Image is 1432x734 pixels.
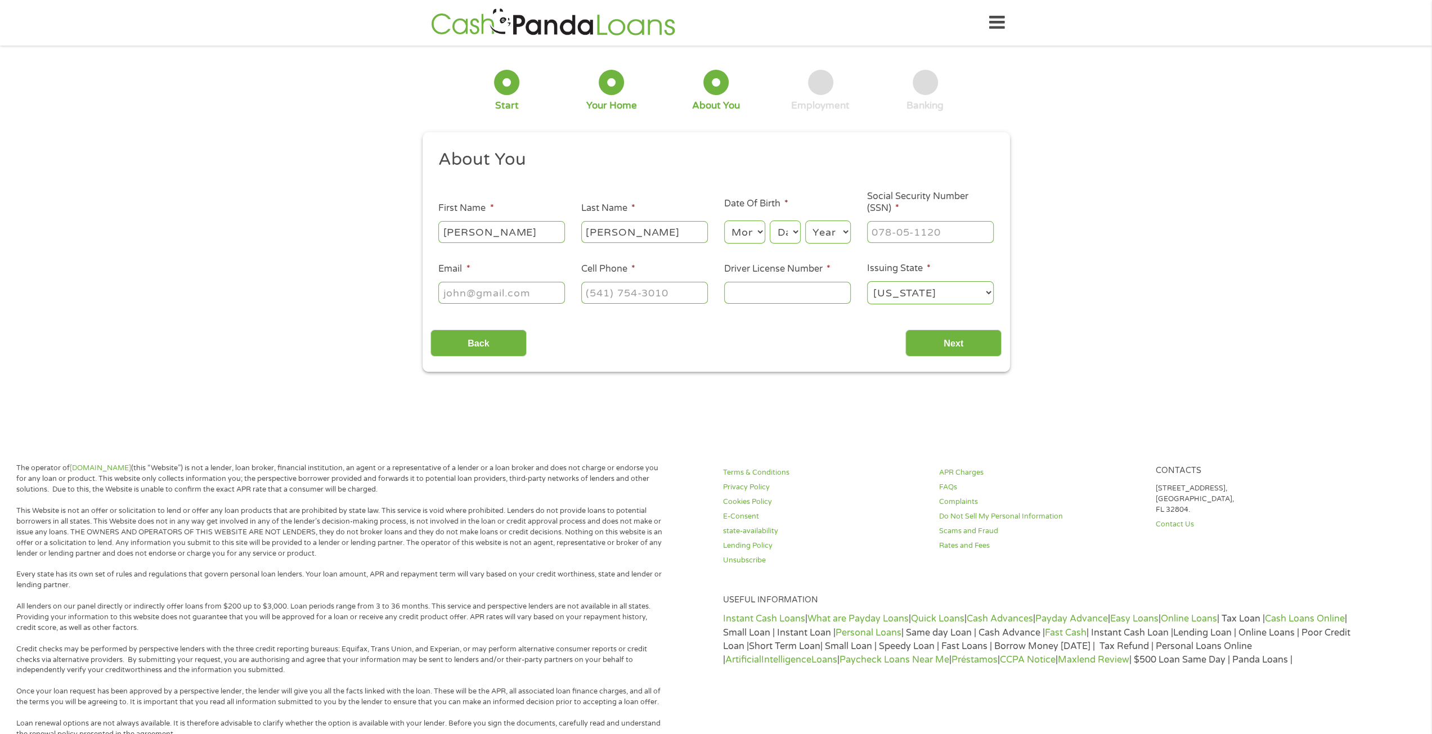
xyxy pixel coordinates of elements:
[723,467,926,478] a: Terms & Conditions
[430,330,527,357] input: Back
[807,613,909,624] a: What are Payday Loans
[840,654,949,665] a: Paycheck Loans Near Me
[581,263,635,275] label: Cell Phone
[939,526,1142,537] a: Scams and Fraud
[723,612,1358,667] p: | | | | | | | Tax Loan | | Small Loan | Instant Loan | | Same day Loan | Cash Advance | | Instant...
[723,482,926,493] a: Privacy Policy
[1000,654,1056,665] a: CCPA Notice
[761,654,811,665] a: Intelligence
[905,330,1002,357] input: Next
[692,100,740,112] div: About You
[939,467,1142,478] a: APR Charges
[723,555,926,566] a: Unsubscribe
[438,148,985,171] h2: About You
[16,506,666,559] p: This Website is not an offer or solicitation to lend or offer any loan products that are prohibit...
[723,541,926,551] a: Lending Policy
[911,613,964,624] a: Quick Loans
[939,541,1142,551] a: Rates and Fees
[723,613,805,624] a: Instant Cash Loans
[438,202,493,214] label: First Name
[1161,613,1217,624] a: Online Loans
[1058,654,1129,665] a: Maxlend Review
[495,100,519,112] div: Start
[581,282,708,303] input: (541) 754-3010
[939,482,1142,493] a: FAQs
[867,191,994,214] label: Social Security Number (SSN)
[1045,627,1087,638] a: Fast Cash
[867,263,931,274] label: Issuing State
[939,497,1142,507] a: Complaints
[16,686,666,708] p: Once your loan request has been approved by a perspective lender, the lender will give you all th...
[939,511,1142,522] a: Do Not Sell My Personal Information
[791,100,850,112] div: Employment
[906,100,944,112] div: Banking
[967,613,1033,624] a: Cash Advances
[725,654,761,665] a: Artificial
[70,463,131,472] a: [DOMAIN_NAME]
[16,569,666,591] p: Every state has its own set of rules and regulations that govern personal loan lenders. Your loan...
[811,654,837,665] a: Loans
[1035,613,1108,624] a: Payday Advance
[724,263,831,275] label: Driver License Number
[1156,483,1358,515] p: [STREET_ADDRESS], [GEOGRAPHIC_DATA], FL 32804.
[438,282,565,303] input: john@gmail.com
[1156,466,1358,476] h4: Contacts
[1110,613,1159,624] a: Easy Loans
[723,595,1358,606] h4: Useful Information
[724,198,788,210] label: Date Of Birth
[586,100,637,112] div: Your Home
[438,263,470,275] label: Email
[723,497,926,507] a: Cookies Policy
[438,221,565,242] input: John
[581,202,635,214] label: Last Name
[16,463,666,495] p: The operator of (this “Website”) is not a lender, loan broker, financial institution, an agent or...
[581,221,708,242] input: Smith
[723,511,926,522] a: E-Consent
[951,654,998,665] a: Préstamos
[723,526,926,537] a: state-availability
[1156,519,1358,530] a: Contact Us
[836,627,901,638] a: Personal Loans
[428,7,679,39] img: GetLoanNow Logo
[867,221,994,242] input: 078-05-1120
[16,644,666,676] p: Credit checks may be performed by perspective lenders with the three credit reporting bureaus: Eq...
[16,601,666,633] p: All lenders on our panel directly or indirectly offer loans from $200 up to $3,000. Loan periods ...
[1265,613,1345,624] a: Cash Loans Online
